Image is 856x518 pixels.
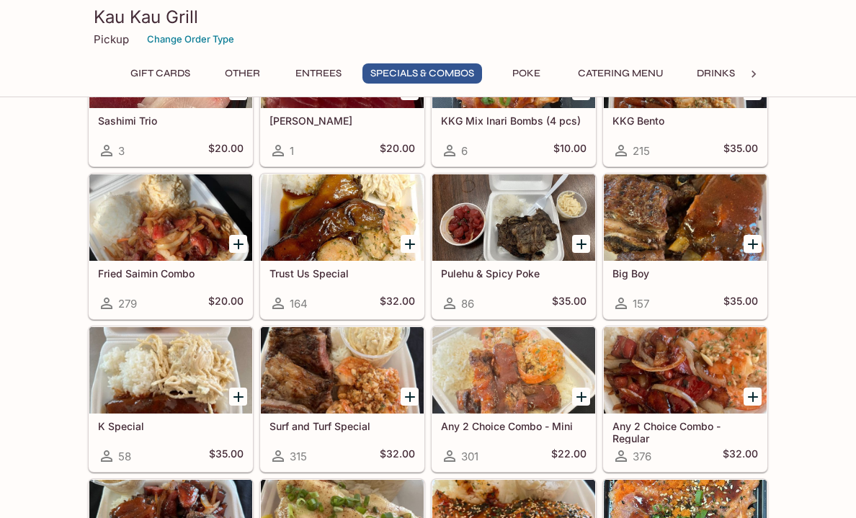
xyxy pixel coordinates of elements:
[229,388,247,406] button: Add K Special
[633,450,651,463] span: 376
[290,297,308,311] span: 164
[89,174,253,319] a: Fried Saimin Combo279$20.00
[683,63,748,84] button: Drinks
[604,22,767,108] div: KKG Bento
[401,235,419,253] button: Add Trust Us Special
[362,63,482,84] button: Specials & Combos
[461,450,478,463] span: 301
[260,174,424,319] a: Trust Us Special164$32.00
[229,235,247,253] button: Add Fried Saimin Combo
[723,447,758,465] h5: $32.00
[141,28,241,50] button: Change Order Type
[208,295,244,312] h5: $20.00
[94,6,762,28] h3: Kau Kau Grill
[612,115,758,127] h5: KKG Bento
[209,447,244,465] h5: $35.00
[633,297,649,311] span: 157
[290,450,307,463] span: 315
[553,142,587,159] h5: $10.00
[208,142,244,159] h5: $20.00
[98,420,244,432] h5: K Special
[286,63,351,84] button: Entrees
[89,22,252,108] div: Sashimi Trio
[494,63,558,84] button: Poke
[210,63,275,84] button: Other
[290,144,294,158] span: 1
[723,142,758,159] h5: $35.00
[744,235,762,253] button: Add Big Boy
[122,63,198,84] button: Gift Cards
[570,63,672,84] button: Catering Menu
[432,327,595,414] div: Any 2 Choice Combo - Mini
[269,267,415,280] h5: Trust Us Special
[432,326,596,472] a: Any 2 Choice Combo - Mini301$22.00
[441,115,587,127] h5: KKG Mix Inari Bombs (4 pcs)
[380,142,415,159] h5: $20.00
[572,235,590,253] button: Add Pulehu & Spicy Poke
[432,22,595,108] div: KKG Mix Inari Bombs (4 pcs)
[441,420,587,432] h5: Any 2 Choice Combo - Mini
[401,388,419,406] button: Add Surf and Turf Special
[603,326,767,472] a: Any 2 Choice Combo - Regular376$32.00
[612,420,758,444] h5: Any 2 Choice Combo - Regular
[118,450,131,463] span: 58
[94,32,129,46] p: Pickup
[89,326,253,472] a: K Special58$35.00
[261,327,424,414] div: Surf and Turf Special
[269,420,415,432] h5: Surf and Turf Special
[89,174,252,261] div: Fried Saimin Combo
[260,326,424,472] a: Surf and Turf Special315$32.00
[461,297,474,311] span: 86
[118,144,125,158] span: 3
[723,295,758,312] h5: $35.00
[261,174,424,261] div: Trust Us Special
[118,297,137,311] span: 279
[612,267,758,280] h5: Big Boy
[633,144,650,158] span: 215
[432,174,595,261] div: Pulehu & Spicy Poke
[461,144,468,158] span: 6
[380,295,415,312] h5: $32.00
[98,115,244,127] h5: Sashimi Trio
[380,447,415,465] h5: $32.00
[604,174,767,261] div: Big Boy
[744,388,762,406] button: Add Any 2 Choice Combo - Regular
[552,295,587,312] h5: $35.00
[261,22,424,108] div: Ahi Sashimi
[432,174,596,319] a: Pulehu & Spicy Poke86$35.00
[551,447,587,465] h5: $22.00
[604,327,767,414] div: Any 2 Choice Combo - Regular
[269,115,415,127] h5: [PERSON_NAME]
[572,388,590,406] button: Add Any 2 Choice Combo - Mini
[603,174,767,319] a: Big Boy157$35.00
[89,327,252,414] div: K Special
[98,267,244,280] h5: Fried Saimin Combo
[441,267,587,280] h5: Pulehu & Spicy Poke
